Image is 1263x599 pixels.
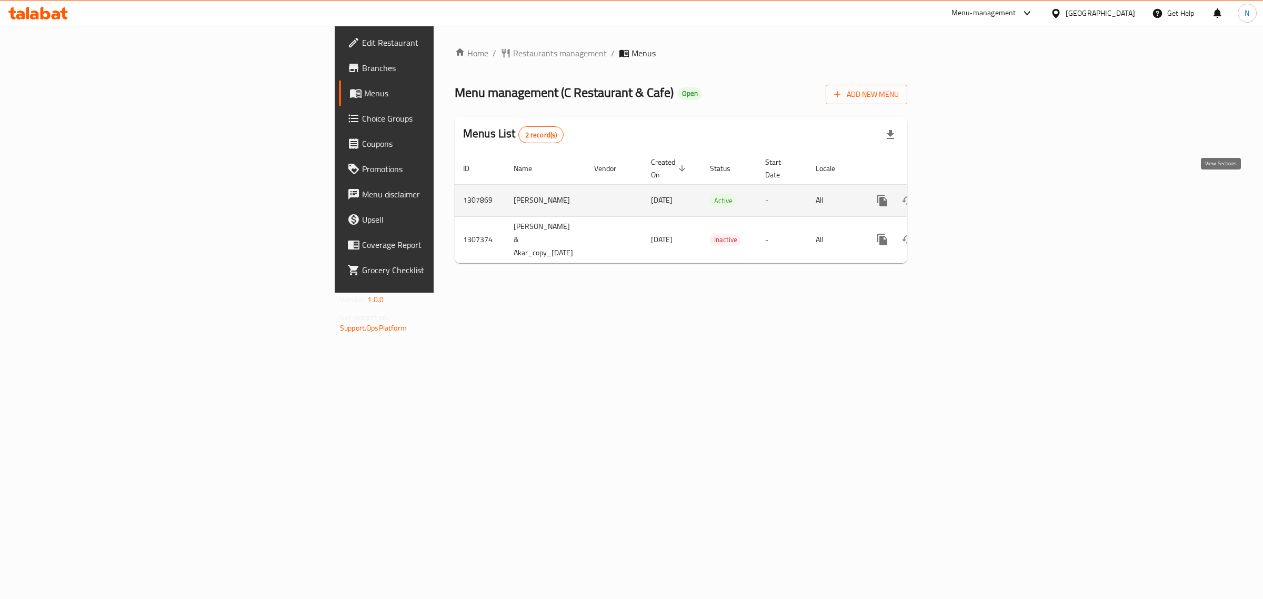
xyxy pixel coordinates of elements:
[339,55,546,81] a: Branches
[364,87,537,99] span: Menus
[455,81,674,104] span: Menu management ( C Restaurant & Cafe )
[651,156,689,181] span: Created On
[362,137,537,150] span: Coupons
[463,162,483,175] span: ID
[362,213,537,226] span: Upsell
[339,106,546,131] a: Choice Groups
[757,184,807,216] td: -
[455,153,979,263] table: enhanced table
[339,156,546,182] a: Promotions
[710,234,741,246] span: Inactive
[339,30,546,55] a: Edit Restaurant
[362,163,537,175] span: Promotions
[651,193,673,207] span: [DATE]
[362,264,537,276] span: Grocery Checklist
[1066,7,1135,19] div: [GEOGRAPHIC_DATA]
[362,62,537,74] span: Branches
[834,88,899,101] span: Add New Menu
[362,238,537,251] span: Coverage Report
[340,293,366,306] span: Version:
[678,87,702,100] div: Open
[878,122,903,147] div: Export file
[339,182,546,207] a: Menu disclaimer
[594,162,630,175] span: Vendor
[757,216,807,263] td: -
[807,216,861,263] td: All
[455,47,907,59] nav: breadcrumb
[339,232,546,257] a: Coverage Report
[710,162,744,175] span: Status
[513,47,607,59] span: Restaurants management
[339,81,546,106] a: Menus
[807,184,861,216] td: All
[678,89,702,98] span: Open
[826,85,907,104] button: Add New Menu
[463,126,564,143] h2: Menus List
[367,293,384,306] span: 1.0.0
[362,112,537,125] span: Choice Groups
[362,36,537,49] span: Edit Restaurant
[339,257,546,283] a: Grocery Checklist
[514,162,546,175] span: Name
[895,188,920,213] button: Change Status
[362,188,537,201] span: Menu disclaimer
[631,47,656,59] span: Menus
[765,156,795,181] span: Start Date
[710,195,737,207] span: Active
[816,162,849,175] span: Locale
[951,7,1016,19] div: Menu-management
[861,153,979,185] th: Actions
[710,194,737,207] div: Active
[1245,7,1249,19] span: N
[518,126,564,143] div: Total records count
[651,233,673,246] span: [DATE]
[870,188,895,213] button: more
[895,227,920,252] button: Change Status
[500,47,607,59] a: Restaurants management
[519,130,564,140] span: 2 record(s)
[870,227,895,252] button: more
[340,311,388,324] span: Get support on:
[611,47,615,59] li: /
[340,321,407,335] a: Support.OpsPlatform
[339,207,546,232] a: Upsell
[339,131,546,156] a: Coupons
